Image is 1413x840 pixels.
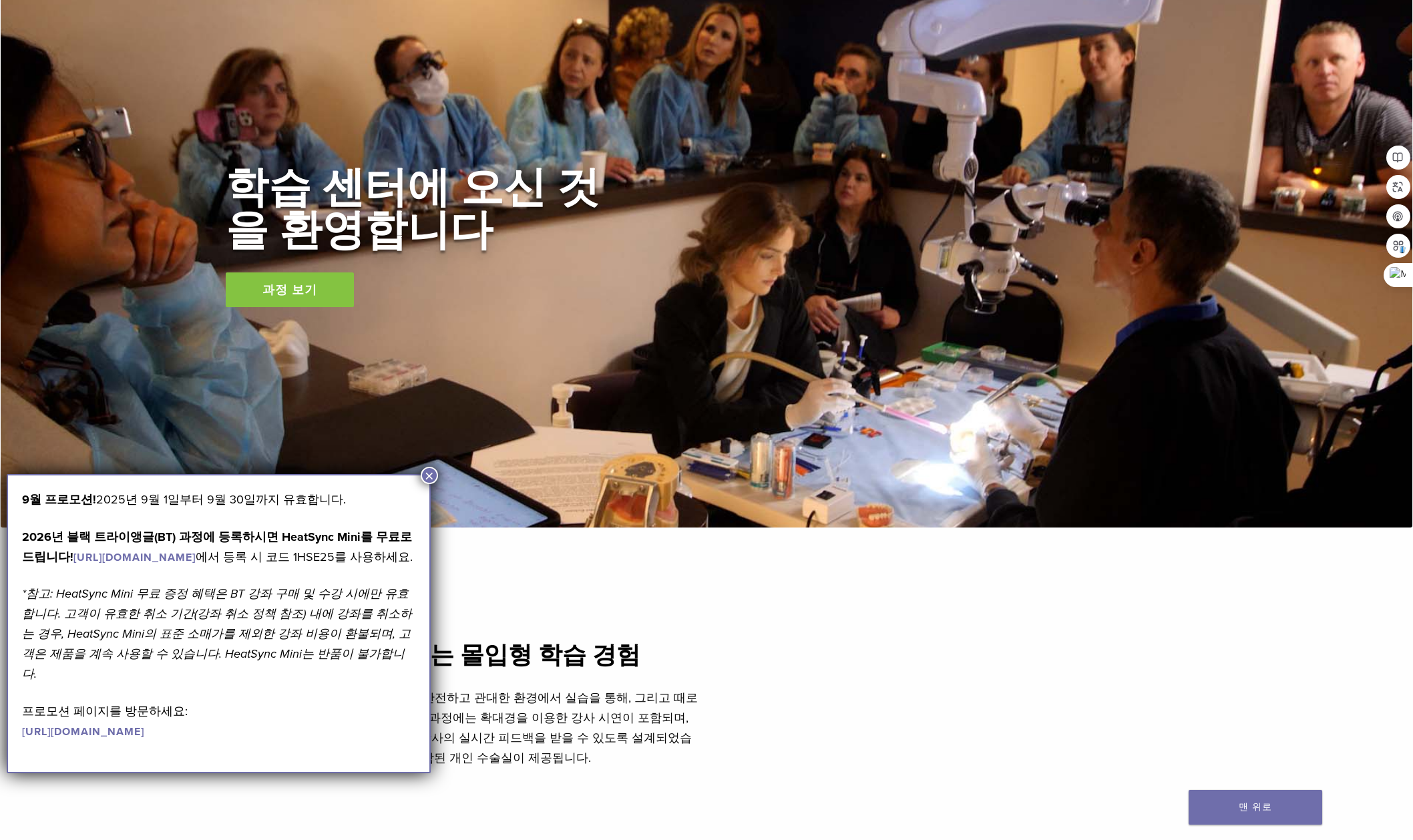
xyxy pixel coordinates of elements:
[22,530,412,564] font: 2026년 블랙 트라이앵글(BT) 과정에 등록하시면 HeatSync Mini를 무료로 드립니다!
[22,492,96,507] font: 9월 프로모션!
[226,641,640,670] font: 직관적이고 보람 있는 몰입형 학습 경험
[22,725,144,739] a: [URL][DOMAIN_NAME]
[425,467,434,485] font: ×
[22,586,412,681] font: *참고: HeatSync Mini 무료 증정 혜택은 BT 강좌 구매 및 수강 시에만 유효합니다. 고객이 유효한 취소 기간(강좌 취소 정책 참조) 내에 강좌를 취소하는 경우, ...
[96,492,346,507] font: 2025년 9월 1일부터 9월 30일까지 유효합니다.
[715,571,1187,837] iframe: Bioclear Matrix | Bioclear Learning Center에 오신 것을 환영합니다
[226,272,354,307] a: 과정 보기
[73,551,196,564] a: [URL][DOMAIN_NAME]
[1239,801,1272,813] font: 맨 위로
[1189,790,1322,825] a: 맨 위로
[22,704,188,718] font: 프로모션 페이지를 방문하세요:
[226,690,698,765] font: 저희의 체험 학습 모델은 임상의들이 안전하고 관대한 환경에서 실습을 통해, 그리고 때로는 실수를 통해 배우도록 합니다. 모든 과정에는 확대경을 이용한 강사 시연이 포함되며, ...
[262,282,317,297] font: 과정 보기
[226,162,600,256] font: 학습 센터에 오신 것을 환영합니다
[196,550,413,564] font: 에서 등록 시 코드 1HSE25를 사용하세요.
[421,467,438,484] button: 닫다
